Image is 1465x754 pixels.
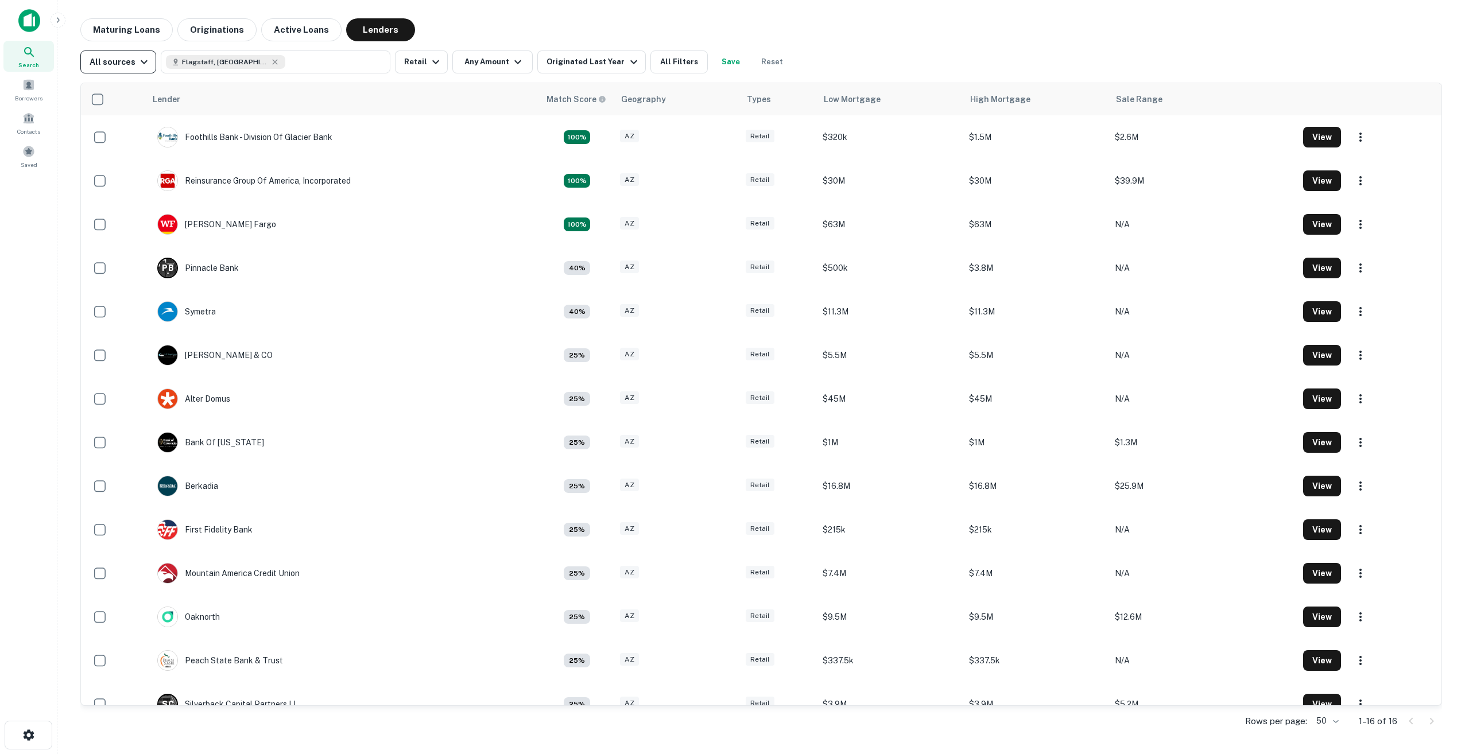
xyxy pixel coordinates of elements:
[970,92,1030,106] div: High Mortgage
[15,94,42,103] span: Borrowers
[963,159,1110,203] td: $30M
[3,141,54,172] div: Saved
[1312,713,1340,729] div: 50
[564,174,590,188] div: Capitalize uses an advanced AI algorithm to match your search with the best lender. The match sco...
[817,639,963,682] td: $337.5k
[620,173,639,186] div: AZ
[395,50,448,73] button: Retail
[1303,476,1341,496] button: View
[963,115,1110,159] td: $1.5M
[547,93,606,106] div: Capitalize uses an advanced AI algorithm to match your search with the best lender. The match sco...
[621,92,666,106] div: Geography
[963,639,1110,682] td: $337.5k
[3,41,54,72] div: Search
[740,83,817,115] th: Types
[963,682,1110,726] td: $3.9M
[963,464,1110,508] td: $16.8M
[1109,115,1297,159] td: $2.6M
[817,203,963,246] td: $63M
[564,654,590,667] div: Capitalize uses an advanced AI algorithm to match your search with the best lender. The match sco...
[346,18,415,41] button: Lenders
[3,107,54,138] div: Contacts
[157,432,264,453] div: Bank Of [US_STATE]
[158,651,177,670] img: picture
[746,609,774,623] div: Retail
[564,305,590,318] div: Capitalize uses an advanced AI algorithm to match your search with the best lender. The match sco...
[620,566,639,579] div: AZ
[261,18,342,41] button: Active Loans
[540,83,614,115] th: Capitalize uses an advanced AI algorithm to match your search with the best lender. The match sco...
[746,435,774,448] div: Retail
[963,290,1110,333] td: $11.3M
[158,563,177,583] img: picture
[817,464,963,508] td: $16.8M
[158,389,177,409] img: picture
[963,551,1110,595] td: $7.4M
[1109,639,1297,682] td: N/A
[564,261,590,275] div: Capitalize uses an advanced AI algorithm to match your search with the best lender. The match sco...
[1109,290,1297,333] td: N/A
[1109,508,1297,551] td: N/A
[1303,607,1341,627] button: View
[1303,432,1341,453] button: View
[746,130,774,143] div: Retail
[18,9,40,32] img: capitalize-icon.png
[1109,333,1297,377] td: N/A
[817,682,963,726] td: $3.9M
[1303,519,1341,540] button: View
[620,435,639,448] div: AZ
[746,479,774,492] div: Retail
[157,345,273,366] div: [PERSON_NAME] & CO
[21,160,37,169] span: Saved
[1109,551,1297,595] td: N/A
[157,127,332,147] div: Foothills Bank - Division Of Glacier Bank
[80,18,173,41] button: Maturing Loans
[712,50,749,73] button: Save your search to get updates of matches that match your search criteria.
[650,50,708,73] button: All Filters
[158,302,177,321] img: picture
[564,130,590,144] div: Capitalize uses an advanced AI algorithm to match your search with the best lender. The match sco...
[963,83,1110,115] th: High Mortgage
[817,377,963,421] td: $45M
[963,508,1110,551] td: $215k
[158,127,177,147] img: picture
[157,563,300,584] div: Mountain America Credit Union
[537,50,645,73] button: Originated Last Year
[817,333,963,377] td: $5.5M
[161,50,390,73] button: Flagstaff, [GEOGRAPHIC_DATA], [GEOGRAPHIC_DATA]
[620,609,639,623] div: AZ
[158,520,177,539] img: picture
[746,304,774,317] div: Retail
[746,348,774,361] div: Retail
[1109,421,1297,464] td: $1.3M
[157,694,298,714] div: Silverback Capital Partners LL
[963,377,1110,421] td: $45M
[80,50,156,73] button: All sources
[1303,301,1341,322] button: View
[1359,714,1397,728] p: 1–16 of 16
[564,217,590,231] div: Capitalize uses an advanced AI algorithm to match your search with the best lender. The match sco...
[963,246,1110,290] td: $3.8M
[620,479,639,492] div: AZ
[746,653,774,666] div: Retail
[1303,127,1341,147] button: View
[1109,464,1297,508] td: $25.9M
[3,74,54,105] div: Borrowers
[746,261,774,274] div: Retail
[620,697,639,710] div: AZ
[817,421,963,464] td: $1M
[162,262,173,274] p: P B
[564,523,590,537] div: Capitalize uses an advanced AI algorithm to match your search with the best lender. The match sco...
[963,595,1110,639] td: $9.5M
[158,433,177,452] img: picture
[158,607,177,627] img: picture
[157,214,276,235] div: [PERSON_NAME] Fargo
[963,421,1110,464] td: $1M
[157,607,220,627] div: Oaknorth
[146,83,540,115] th: Lender
[1303,214,1341,235] button: View
[620,653,639,666] div: AZ
[746,217,774,230] div: Retail
[614,83,739,115] th: Geography
[1109,682,1297,726] td: $5.2M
